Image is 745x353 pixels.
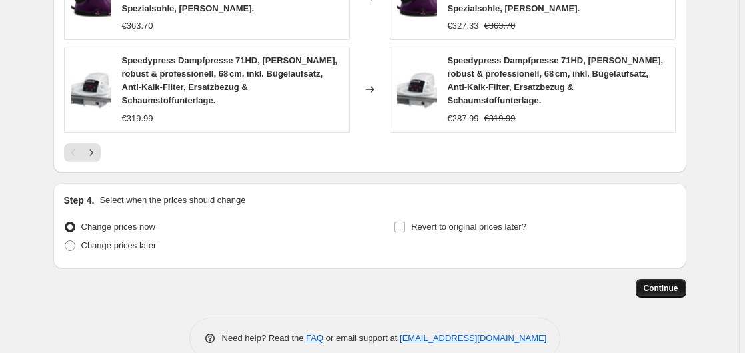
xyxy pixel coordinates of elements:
div: €327.33 [448,19,479,33]
button: Next [82,143,101,162]
nav: Pagination [64,143,101,162]
a: FAQ [306,333,323,343]
strike: €363.70 [484,19,516,33]
p: Select when the prices should change [99,194,245,207]
strike: €319.99 [484,112,516,125]
button: Continue [636,279,686,298]
span: Speedypress Dampfpresse 71HD, [PERSON_NAME], robust & professionell, 68 cm, inkl. Bügelaufsatz, A... [448,55,664,105]
span: Revert to original prices later? [411,222,526,232]
div: €363.70 [122,19,153,33]
span: Change prices later [81,240,157,250]
span: Speedypress Dampfpresse 71HD, [PERSON_NAME], robust & professionell, 68 cm, inkl. Bügelaufsatz, A... [122,55,338,105]
img: 71QPhuk9gfL_80x.jpg [397,69,437,109]
a: [EMAIL_ADDRESS][DOMAIN_NAME] [400,333,546,343]
span: Need help? Read the [222,333,307,343]
span: Change prices now [81,222,155,232]
div: €287.99 [448,112,479,125]
h2: Step 4. [64,194,95,207]
div: €319.99 [122,112,153,125]
img: 71QPhuk9gfL_80x.jpg [71,69,111,109]
span: or email support at [323,333,400,343]
span: Continue [644,283,678,294]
